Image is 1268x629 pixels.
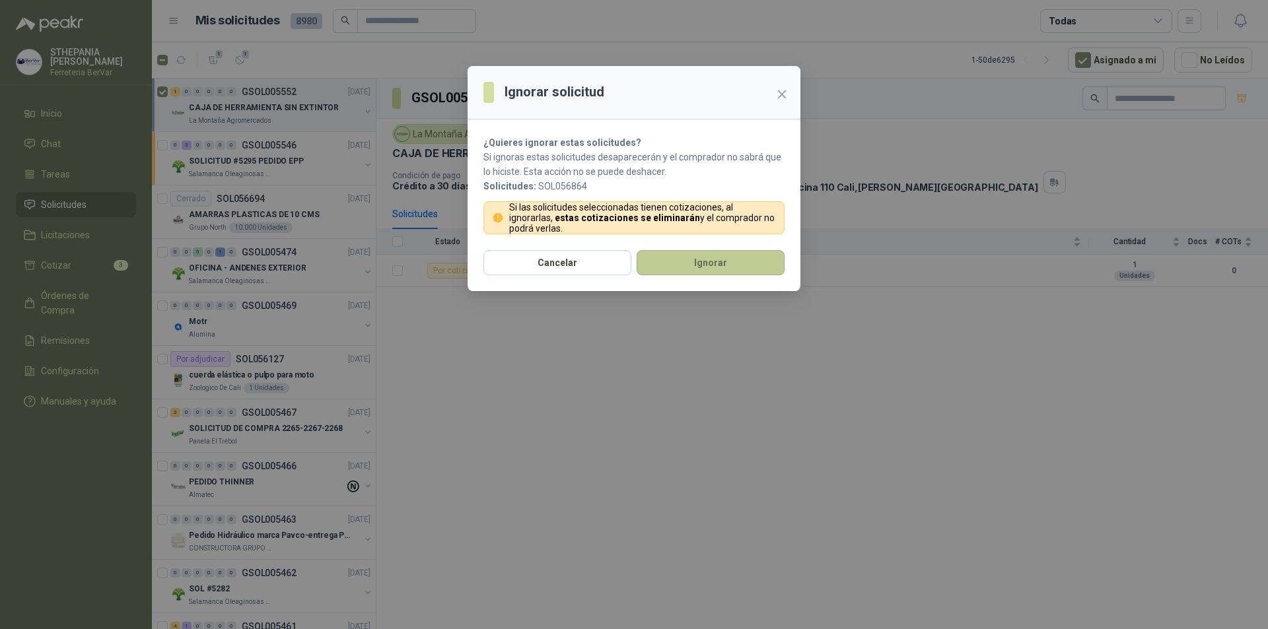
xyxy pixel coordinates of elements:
[509,202,777,234] p: Si las solicitudes seleccionadas tienen cotizaciones, al ignorarlas, y el comprador no podrá verlas.
[555,213,700,223] strong: estas cotizaciones se eliminarán
[483,250,631,275] button: Cancelar
[777,89,787,100] span: close
[483,181,536,191] b: Solicitudes:
[505,82,604,102] h3: Ignorar solicitud
[637,250,785,275] button: Ignorar
[483,150,785,179] p: Si ignoras estas solicitudes desaparecerán y el comprador no sabrá que lo hiciste. Esta acción no...
[771,84,792,105] button: Close
[483,137,641,148] strong: ¿Quieres ignorar estas solicitudes?
[483,179,785,193] p: SOL056864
